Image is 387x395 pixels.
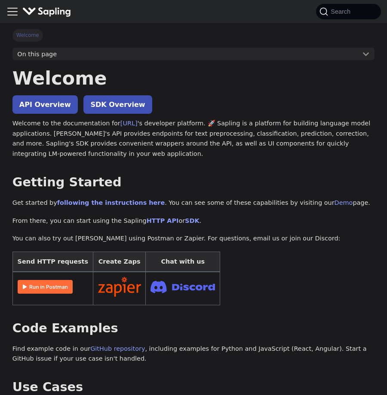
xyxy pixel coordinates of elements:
[12,67,375,90] h1: Welcome
[98,277,141,297] img: Connect in Zapier
[12,29,43,41] span: Welcome
[146,252,220,272] th: Chat with us
[12,48,375,61] button: On this page
[57,199,165,206] a: following the instructions here
[12,344,375,365] p: Find example code in our , including examples for Python and JavaScript (React, Angular). Start a...
[335,199,353,206] a: Demo
[18,280,73,294] img: Run in Postman
[147,217,179,224] a: HTTP API
[93,252,146,272] th: Create Zaps
[22,6,71,18] img: Sapling.ai
[120,120,138,127] a: [URL]
[12,321,375,336] h2: Code Examples
[150,278,215,296] img: Join Discord
[328,8,356,15] span: Search
[12,29,375,41] nav: Breadcrumbs
[12,95,78,114] a: API Overview
[12,234,375,244] p: You can also try out [PERSON_NAME] using Postman or Zapier. For questions, email us or join our D...
[12,216,375,226] p: From there, you can start using the Sapling or .
[12,118,375,159] p: Welcome to the documentation for 's developer platform. 🚀 Sapling is a platform for building lang...
[12,175,375,190] h2: Getting Started
[12,198,375,208] p: Get started by . You can see some of these capabilities by visiting our page.
[316,4,381,19] button: Search (Command+K)
[22,6,74,18] a: Sapling.aiSapling.ai
[12,380,375,395] h2: Use Cases
[185,217,199,224] a: SDK
[90,345,145,352] a: GitHub repository
[83,95,152,114] a: SDK Overview
[6,5,19,18] button: Toggle navigation bar
[12,252,93,272] th: Send HTTP requests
